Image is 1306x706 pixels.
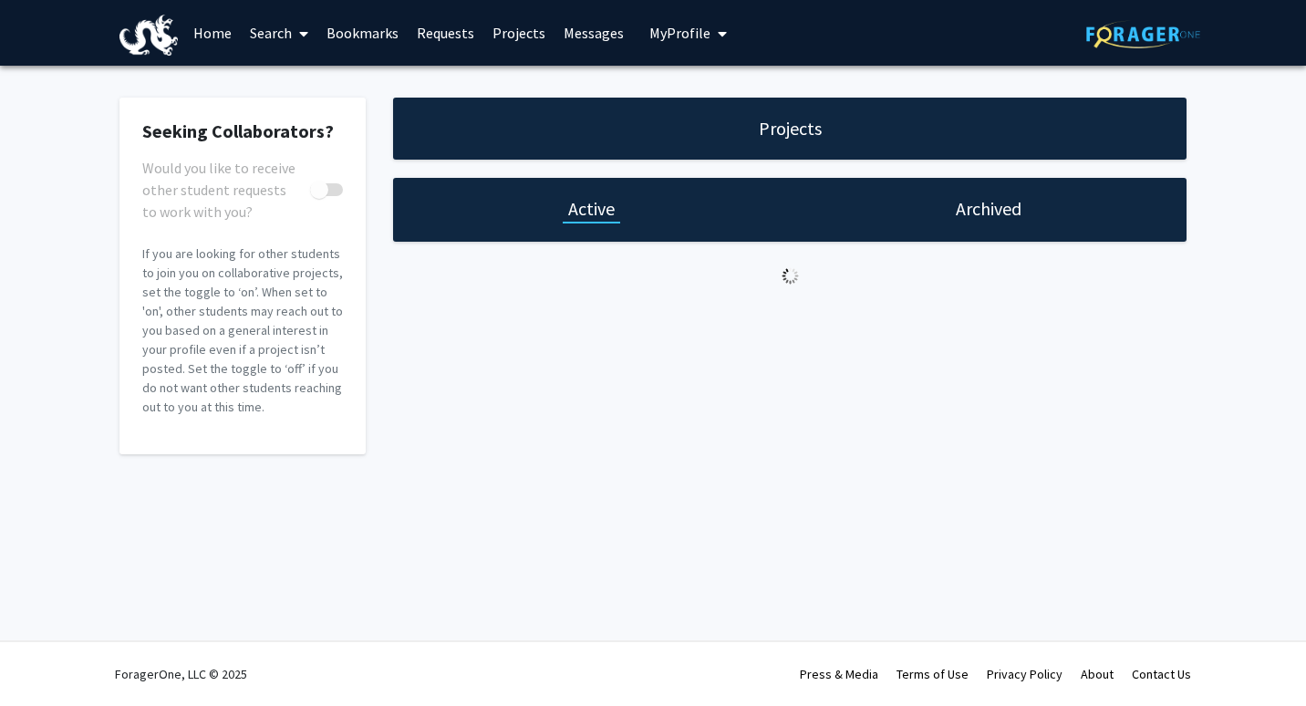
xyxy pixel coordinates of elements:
a: Terms of Use [897,666,969,682]
a: Search [241,1,317,65]
a: Projects [483,1,555,65]
img: Drexel University Logo [119,15,178,56]
span: Would you like to receive other student requests to work with you? [142,157,303,223]
a: Contact Us [1132,666,1191,682]
iframe: Chat [14,624,78,692]
h1: Archived [956,196,1021,222]
p: If you are looking for other students to join you on collaborative projects, set the toggle to ‘o... [142,244,343,417]
span: My Profile [649,24,710,42]
img: Loading [774,260,806,292]
img: ForagerOne Logo [1086,20,1200,48]
h1: Projects [759,116,822,141]
a: Requests [408,1,483,65]
h1: Active [568,196,615,222]
a: Bookmarks [317,1,408,65]
a: Press & Media [800,666,878,682]
a: Messages [555,1,633,65]
div: ForagerOne, LLC © 2025 [115,642,247,706]
h2: Seeking Collaborators? [142,120,343,142]
a: About [1081,666,1114,682]
a: Home [184,1,241,65]
a: Privacy Policy [987,666,1062,682]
